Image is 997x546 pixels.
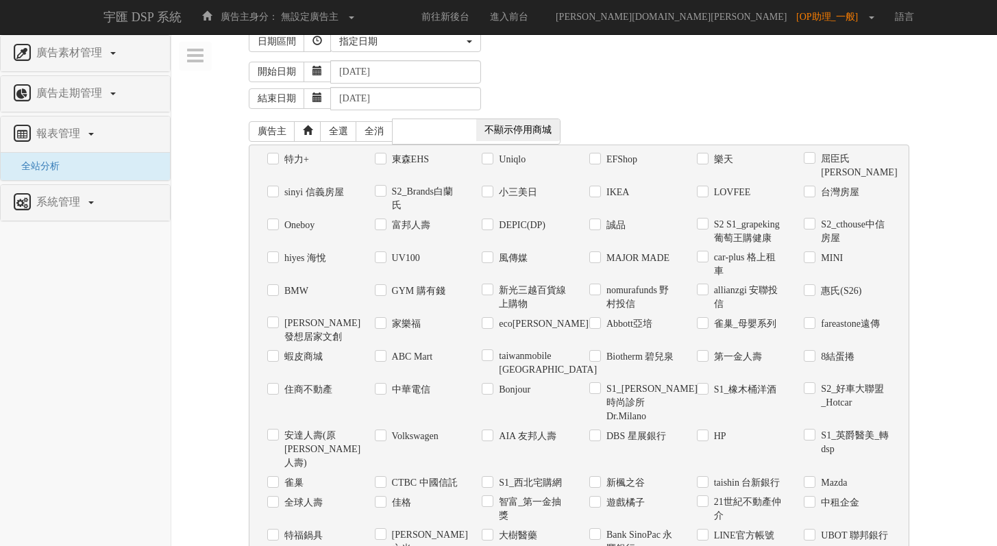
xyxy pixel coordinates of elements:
[339,35,464,49] div: 指定日期
[817,529,887,543] label: UBOT 聯邦銀行
[495,153,526,166] label: Uniqlo
[495,251,528,265] label: 風傳媒
[320,121,357,142] a: 全選
[603,153,637,166] label: EFShop
[603,382,676,423] label: S1_[PERSON_NAME]時尚診所Dr.Milano
[711,153,733,166] label: 樂天
[603,284,676,311] label: nomurafunds 野村投信
[711,284,784,311] label: allianzgi 安聯投信
[603,350,674,364] label: Biotherm 碧兒泉
[603,251,669,265] label: MAJOR MADE
[281,529,323,543] label: 特福鍋具
[711,317,776,331] label: 雀巢_母嬰系列
[389,350,433,364] label: ABC Mart
[11,161,60,171] a: 全站分析
[817,186,859,199] label: 台灣房屋
[476,119,560,141] span: 不顯示停用商城
[817,429,891,456] label: S1_英爵醫美_轉dsp
[817,218,891,245] label: S2_cthouse中信房屋
[603,219,626,232] label: 誠品
[549,12,794,22] span: [PERSON_NAME][DOMAIN_NAME][PERSON_NAME]
[495,495,569,523] label: 智富_第一金抽獎
[11,83,160,105] a: 廣告走期管理
[221,12,278,22] span: 廣告主身分：
[389,153,429,166] label: 東森EHS
[281,496,323,510] label: 全球人壽
[817,317,880,331] label: fareastone遠傳
[33,87,109,99] span: 廣告走期管理
[817,496,859,510] label: 中租企金
[711,218,784,245] label: S2 S1_grapeking葡萄王購健康
[11,192,160,214] a: 系統管理
[33,196,87,208] span: 系統管理
[389,317,421,331] label: 家樂福
[711,476,780,490] label: taishin 台新銀行
[495,186,537,199] label: 小三美日
[817,350,854,364] label: 8結蛋捲
[711,350,762,364] label: 第一金人壽
[281,429,354,470] label: 安達人壽(原[PERSON_NAME]人壽)
[389,185,462,212] label: S2_Brands白蘭氏
[711,495,784,523] label: 21世紀不動產仲介
[495,284,569,311] label: 新光三越百貨線上購物
[495,219,545,232] label: DEPIC(DP)
[817,476,847,490] label: Mazda
[603,186,629,199] label: IKEA
[330,32,481,52] button: 指定日期
[817,251,843,265] label: MINI
[711,383,777,397] label: S1_橡木桶洋酒
[495,476,562,490] label: S1_西北宅購網
[711,430,726,443] label: HP
[281,476,304,490] label: 雀巢
[817,152,891,179] label: 屈臣氏[PERSON_NAME]
[389,476,458,490] label: CTBC 中國信託
[796,12,865,22] span: [OP助理_一般]
[603,317,652,331] label: Abbott亞培
[603,496,645,510] label: 遊戲橘子
[356,121,393,142] a: 全消
[281,383,332,397] label: 住商不動產
[33,127,87,139] span: 報表管理
[389,496,411,510] label: 佳格
[281,284,308,298] label: BMW
[603,430,666,443] label: DBS 星展銀行
[33,47,109,58] span: 廣告素材管理
[281,317,354,344] label: [PERSON_NAME]發想居家文創
[281,186,344,199] label: sinyi 信義房屋
[389,251,420,265] label: UV100
[281,251,326,265] label: hiyes 海悅
[711,186,751,199] label: LOVFEE
[817,382,891,410] label: S2_好車大聯盟_Hotcar
[495,349,569,377] label: taiwanmobile [GEOGRAPHIC_DATA]
[603,476,645,490] label: 新楓之谷
[711,529,774,543] label: LINE官方帳號
[281,350,323,364] label: 蝦皮商城
[817,284,861,298] label: 惠氏(S26)
[495,383,530,397] label: Bonjour
[711,251,784,278] label: car-plus 格上租車
[389,219,430,232] label: 富邦人壽
[389,430,439,443] label: Volkswagen
[11,123,160,145] a: 報表管理
[11,42,160,64] a: 廣告素材管理
[281,153,309,166] label: 特力+
[495,430,556,443] label: AIA 友邦人壽
[495,317,569,331] label: eco[PERSON_NAME]
[389,284,445,298] label: GYM 購有錢
[281,12,339,22] span: 無設定廣告主
[389,383,430,397] label: 中華電信
[495,529,537,543] label: 大樹醫藥
[281,219,315,232] label: Oneboy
